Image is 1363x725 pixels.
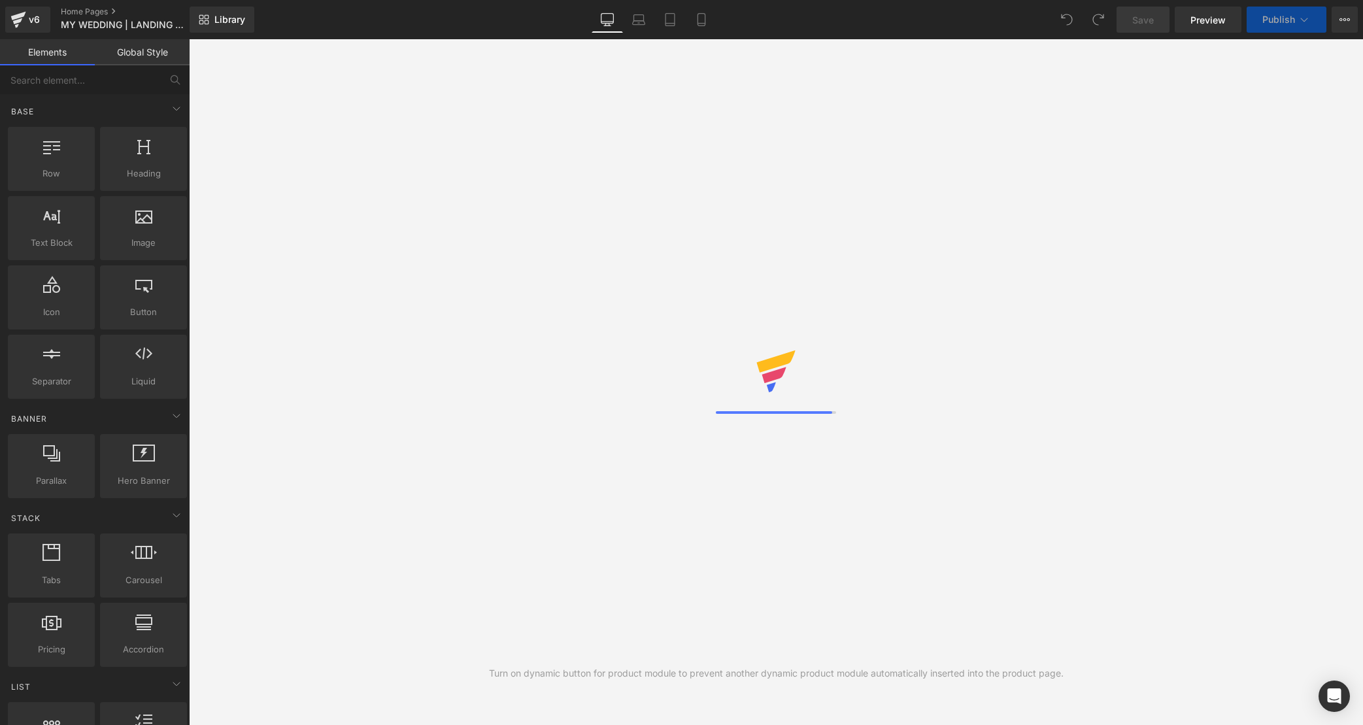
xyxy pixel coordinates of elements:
[10,413,48,425] span: Banner
[5,7,50,33] a: v6
[1262,14,1295,25] span: Publish
[214,14,245,25] span: Library
[12,643,91,656] span: Pricing
[104,643,183,656] span: Accordion
[12,167,91,180] span: Row
[489,666,1064,681] div: Turn on dynamic button for product module to prevent another dynamic product module automatically...
[61,7,211,17] a: Home Pages
[12,375,91,388] span: Separator
[104,573,183,587] span: Carousel
[686,7,717,33] a: Mobile
[104,236,183,250] span: Image
[1332,7,1358,33] button: More
[26,11,42,28] div: v6
[10,512,42,524] span: Stack
[104,167,183,180] span: Heading
[1085,7,1111,33] button: Redo
[1247,7,1326,33] button: Publish
[10,681,32,693] span: List
[104,375,183,388] span: Liquid
[1190,13,1226,27] span: Preview
[190,7,254,33] a: New Library
[10,105,35,118] span: Base
[12,236,91,250] span: Text Block
[95,39,190,65] a: Global Style
[1054,7,1080,33] button: Undo
[104,305,183,319] span: Button
[654,7,686,33] a: Tablet
[592,7,623,33] a: Desktop
[12,474,91,488] span: Parallax
[104,474,183,488] span: Hero Banner
[623,7,654,33] a: Laptop
[12,573,91,587] span: Tabs
[61,20,186,30] span: MY WEDDING | LANDING for WP 2025
[12,305,91,319] span: Icon
[1175,7,1241,33] a: Preview
[1319,681,1350,712] div: Open Intercom Messenger
[1132,13,1154,27] span: Save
